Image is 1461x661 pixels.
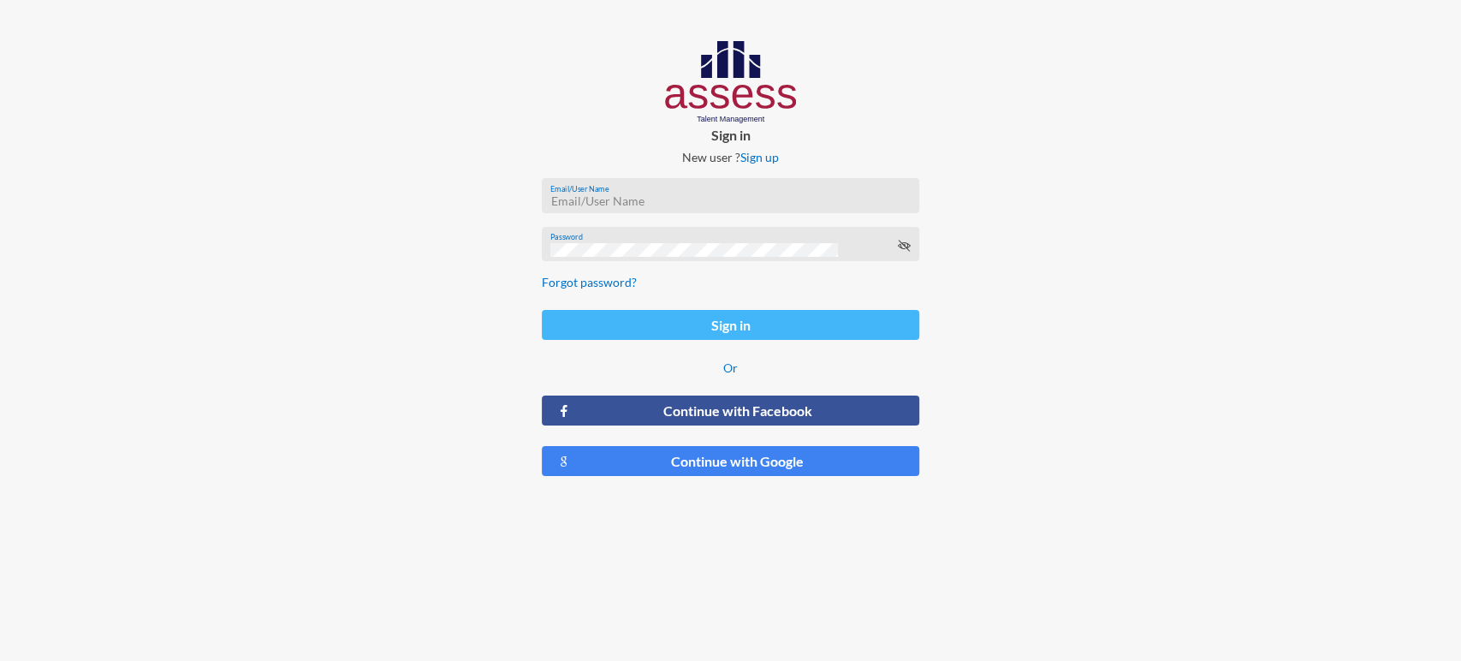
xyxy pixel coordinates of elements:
button: Continue with Google [542,446,919,476]
p: New user ? [528,150,933,164]
img: AssessLogoo.svg [665,41,796,123]
input: Email/User Name [550,194,910,208]
button: Sign in [542,310,919,340]
button: Continue with Facebook [542,396,919,426]
a: Forgot password? [542,275,637,289]
p: Sign in [528,127,933,143]
p: Or [542,360,919,375]
a: Sign up [740,150,779,164]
